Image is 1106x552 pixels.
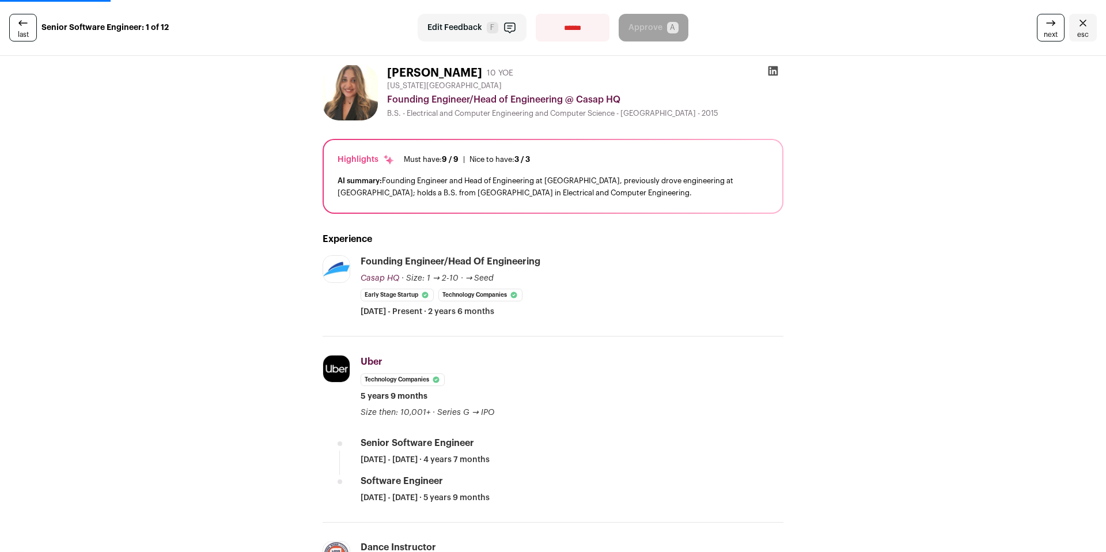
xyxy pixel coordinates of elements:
[514,156,530,163] span: 3 / 3
[402,274,459,282] span: · Size: 1 → 2-10
[469,155,530,164] div: Nice to have:
[18,30,29,39] span: last
[387,93,783,107] div: Founding Engineer/Head of Engineering @ Casap HQ
[41,22,169,33] strong: Senior Software Engineer: 1 of 12
[361,454,490,466] span: [DATE] - [DATE] · 4 years 7 months
[438,289,522,301] li: Technology Companies
[361,357,382,366] span: Uber
[387,81,502,90] span: [US_STATE][GEOGRAPHIC_DATA]
[323,65,378,120] img: d684e34af0afac5601c150d04c8ce113c979df87f2fb9462e189e13b528f842e.jpg
[323,356,350,382] img: 046b842221cc5920251103cac33a6ce6d47e344b59eb72f0d26ba0bb907e91bb.jpg
[1037,14,1065,41] a: next
[323,232,783,246] h2: Experience
[1044,30,1058,39] span: next
[1077,30,1089,39] span: esc
[442,156,459,163] span: 9 / 9
[361,274,399,282] span: Casap HQ
[361,306,494,317] span: [DATE] - Present · 2 years 6 months
[427,22,482,33] span: Edit Feedback
[361,255,540,268] div: Founding Engineer/Head of Engineering
[387,65,482,81] h1: [PERSON_NAME]
[361,289,434,301] li: Early Stage Startup
[387,109,783,118] div: B.S. - Electrical and Computer Engineering and Computer Science - [GEOGRAPHIC_DATA] - 2015
[487,67,513,79] div: 10 YOE
[437,409,494,417] span: Series G → IPO
[361,373,445,386] li: Technology Companies
[338,175,768,199] div: Founding Engineer and Head of Engineering at [GEOGRAPHIC_DATA], previously drove engineering at [...
[361,475,443,487] div: Software Engineer
[418,14,527,41] button: Edit Feedback F
[338,177,382,184] span: AI summary:
[361,391,427,402] span: 5 years 9 months
[361,492,490,504] span: [DATE] - [DATE] · 5 years 9 months
[361,437,474,449] div: Senior Software Engineer
[323,256,350,282] img: c8d30d4f2e832f5397703e63bab30a6b48c42647ebbc59ea3771a5f6e0786c38.jpg
[487,22,498,33] span: F
[404,155,530,164] ul: |
[433,407,435,418] span: ·
[404,155,459,164] div: Must have:
[1069,14,1097,41] a: Close
[338,154,395,165] div: Highlights
[465,274,494,282] span: → Seed
[361,409,430,417] span: Size then: 10,001+
[9,14,37,41] a: last
[461,273,463,284] span: ·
